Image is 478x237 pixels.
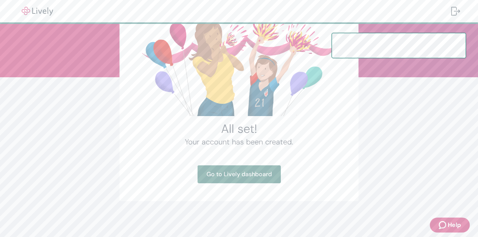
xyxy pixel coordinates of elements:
[430,218,470,233] button: Zendesk support iconHelp
[448,221,461,230] span: Help
[445,2,466,20] button: Log out
[198,165,281,183] a: Go to Lively dashboard
[439,221,448,230] svg: Zendesk support icon
[16,7,58,16] img: Lively
[137,136,341,147] h4: Your account has been created.
[137,121,341,136] h2: All set!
